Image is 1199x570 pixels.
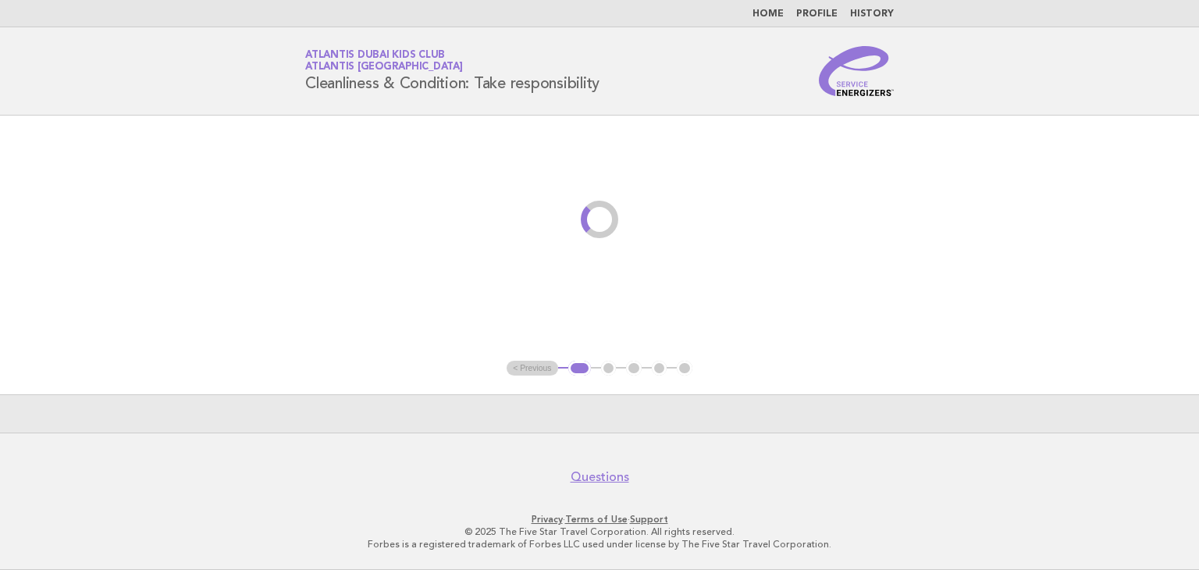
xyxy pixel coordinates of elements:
p: · · [122,513,1077,525]
p: Forbes is a registered trademark of Forbes LLC used under license by The Five Star Travel Corpora... [122,538,1077,550]
img: Service Energizers [819,46,894,96]
span: Atlantis [GEOGRAPHIC_DATA] [305,62,463,73]
a: Home [752,9,784,19]
h1: Cleanliness & Condition: Take responsibility [305,51,599,91]
a: History [850,9,894,19]
a: Terms of Use [565,514,628,525]
a: Profile [796,9,838,19]
a: Atlantis Dubai Kids ClubAtlantis [GEOGRAPHIC_DATA] [305,50,463,72]
a: Privacy [532,514,563,525]
a: Questions [571,469,629,485]
p: © 2025 The Five Star Travel Corporation. All rights reserved. [122,525,1077,538]
a: Support [630,514,668,525]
